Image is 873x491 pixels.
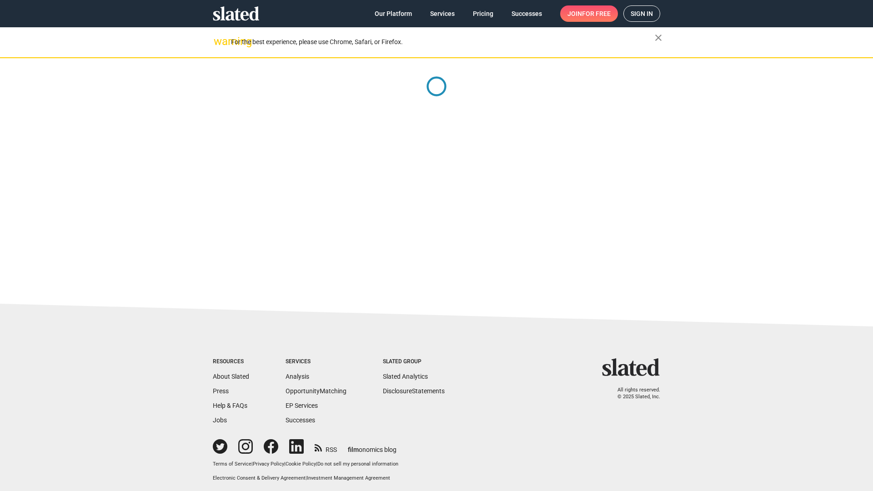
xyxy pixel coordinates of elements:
[582,5,611,22] span: for free
[213,373,249,380] a: About Slated
[213,358,249,366] div: Resources
[608,387,660,400] p: All rights reserved. © 2025 Slated, Inc.
[430,5,455,22] span: Services
[466,5,501,22] a: Pricing
[213,402,247,409] a: Help & FAQs
[383,373,428,380] a: Slated Analytics
[286,358,346,366] div: Services
[231,36,655,48] div: For the best experience, please use Chrome, Safari, or Firefox.
[567,5,611,22] span: Join
[213,475,306,481] a: Electronic Consent & Delivery Agreement
[286,461,316,467] a: Cookie Policy
[375,5,412,22] span: Our Platform
[286,387,346,395] a: OpportunityMatching
[307,475,390,481] a: Investment Management Agreement
[317,461,398,468] button: Do not sell my personal information
[367,5,419,22] a: Our Platform
[213,387,229,395] a: Press
[504,5,549,22] a: Successes
[284,461,286,467] span: |
[213,461,251,467] a: Terms of Service
[286,402,318,409] a: EP Services
[316,461,317,467] span: |
[631,6,653,21] span: Sign in
[623,5,660,22] a: Sign in
[213,416,227,424] a: Jobs
[348,438,396,454] a: filmonomics blog
[251,461,253,467] span: |
[473,5,493,22] span: Pricing
[214,36,225,47] mat-icon: warning
[286,416,315,424] a: Successes
[653,32,664,43] mat-icon: close
[286,373,309,380] a: Analysis
[512,5,542,22] span: Successes
[315,440,337,454] a: RSS
[383,387,445,395] a: DisclosureStatements
[306,475,307,481] span: |
[348,446,359,453] span: film
[423,5,462,22] a: Services
[253,461,284,467] a: Privacy Policy
[383,358,445,366] div: Slated Group
[560,5,618,22] a: Joinfor free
